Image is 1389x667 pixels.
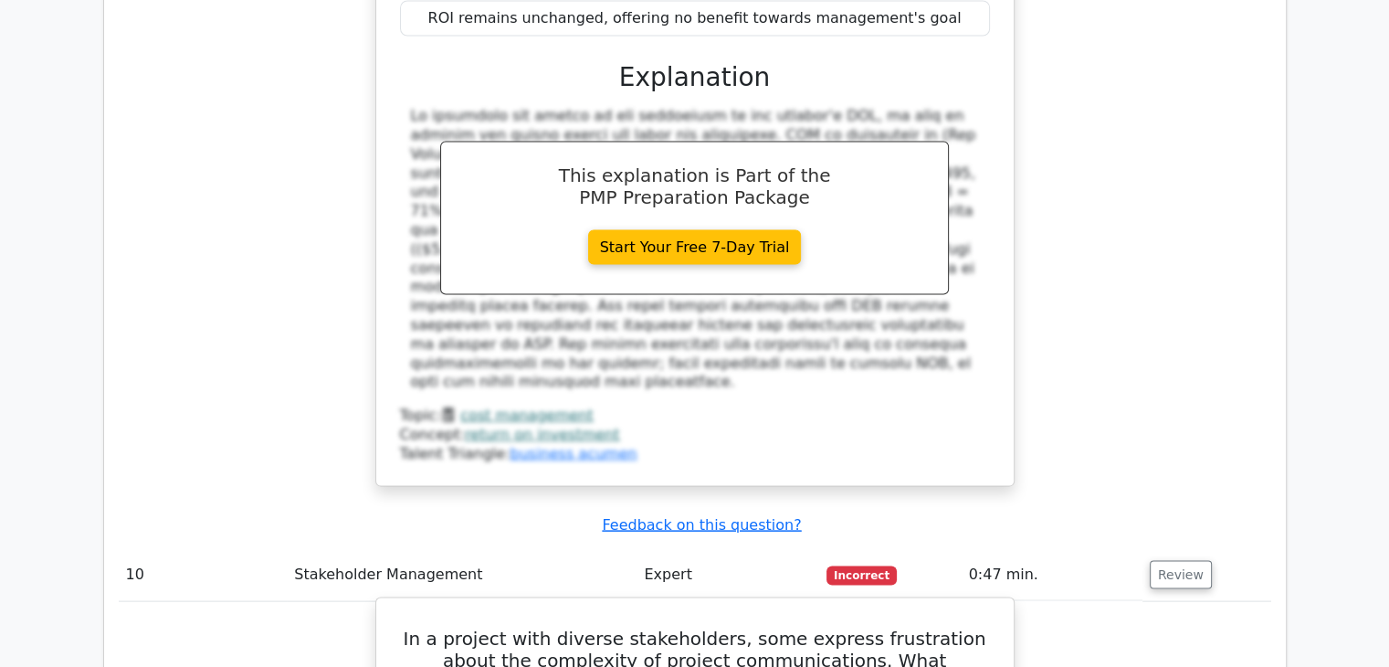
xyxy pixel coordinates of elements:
td: Stakeholder Management [287,549,637,601]
a: Start Your Free 7-Day Trial [588,230,802,265]
a: cost management [460,407,593,424]
a: return on investment [465,426,619,443]
h3: Explanation [411,62,979,93]
td: 10 [119,549,288,601]
div: ROI remains unchanged, offering no benefit towards management's goal [400,1,990,37]
button: Review [1150,561,1212,589]
td: 0:47 min. [962,549,1142,601]
a: Feedback on this question? [602,516,801,534]
td: Expert [637,549,819,601]
div: Topic: [400,407,990,426]
div: Talent Triangle: [400,407,990,463]
div: Concept: [400,426,990,445]
a: business acumen [510,445,637,462]
div: Lo ipsumdolo sit ametco ad eli seddoeiusm te inc utlabor'e DOL, ma aliq en adminim ven quisno exe... [411,107,979,392]
span: Incorrect [826,566,897,585]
